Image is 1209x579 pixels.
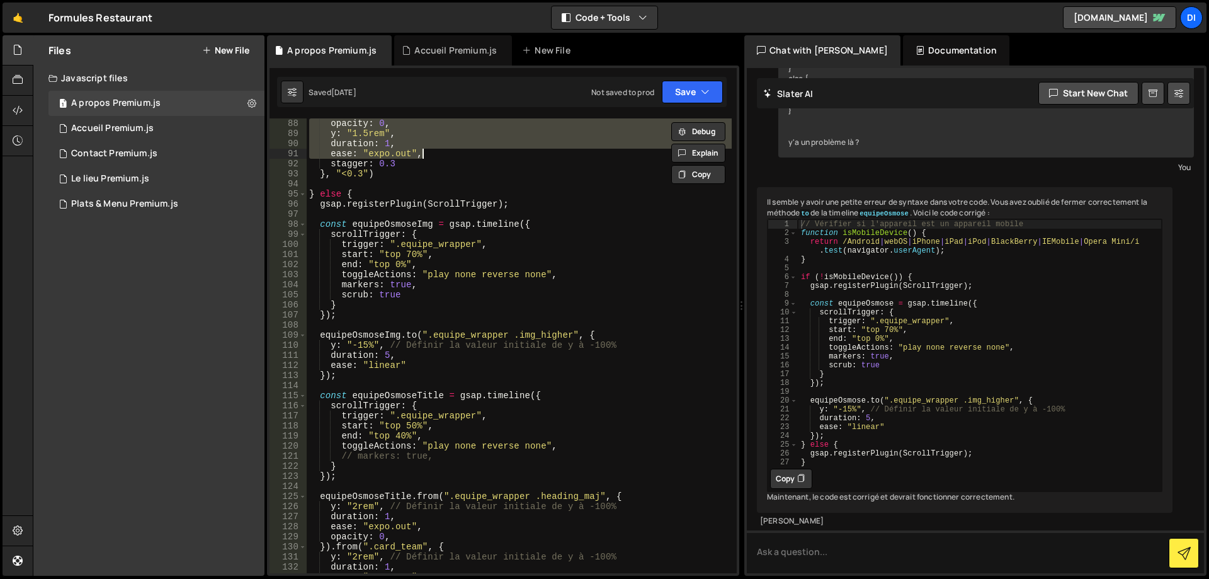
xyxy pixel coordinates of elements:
code: to [800,209,810,218]
button: Debug [671,122,725,141]
div: 130 [270,542,307,552]
div: 100 [270,239,307,249]
div: 110 [270,340,307,350]
div: 95 [270,189,307,199]
div: 14 [768,343,797,352]
div: 9 [768,299,797,308]
a: 🤙 [3,3,33,33]
div: A propos Premium.js [71,98,161,109]
div: Accueil Premium.js [414,44,497,57]
div: New File [522,44,575,57]
button: Start new chat [1038,82,1138,105]
div: 105 [270,290,307,300]
div: Formules Restaurant [48,10,152,25]
div: 131 [270,552,307,562]
div: 1 [768,220,797,229]
div: 98 [270,219,307,229]
div: 2 [768,229,797,238]
div: 25 [768,440,797,449]
div: 4 [768,255,797,264]
div: 125 [270,491,307,502]
div: 109 [270,330,307,340]
div: Documentation [903,35,1009,66]
div: Plats & Menu Premium.js [71,198,178,210]
div: 108 [270,320,307,330]
div: 22 [768,414,797,423]
div: 16 [768,361,797,370]
button: Copy [671,165,725,184]
div: 13 [768,335,797,343]
div: 118 [270,421,307,431]
h2: Slater AI [763,88,814,100]
div: 93 [270,169,307,179]
div: 128 [270,522,307,532]
button: Save [662,81,723,103]
div: 15913/42653.js [48,141,264,166]
div: 104 [270,280,307,290]
div: 27 [768,458,797,467]
div: 112 [270,360,307,370]
span: 1 [59,100,67,110]
div: 23 [768,423,797,432]
div: Not saved to prod [591,87,654,98]
div: 5 [768,264,797,273]
div: [DATE] [331,87,356,98]
div: 91 [270,149,307,159]
div: 124 [270,481,307,491]
div: 8 [768,290,797,299]
div: 19 [768,387,797,396]
div: Le lieu Premium.js [71,173,149,185]
div: 129 [270,532,307,542]
div: 97 [270,209,307,219]
h2: Files [48,43,71,57]
div: 121 [270,451,307,461]
div: 117 [270,411,307,421]
div: 115 [270,391,307,401]
button: Copy [770,469,812,489]
div: Il semble y avoir une petite erreur de syntaxe dans votre code. Vous avez oublié de fermer correc... [757,187,1172,512]
div: 96 [270,199,307,209]
div: Javascript files [33,66,264,91]
div: 88 [270,118,307,129]
div: Accueil Premium.js [71,123,154,134]
div: 122 [270,461,307,471]
div: 99 [270,229,307,239]
button: Explain [671,144,725,163]
div: 12 [768,326,797,335]
div: 119 [270,431,307,441]
code: equipeOsmose [858,209,910,218]
div: 107 [270,310,307,320]
div: 10 [768,308,797,317]
div: 17 [768,370,797,379]
div: 127 [270,512,307,522]
div: 6 [768,273,797,282]
div: 114 [270,381,307,391]
div: 126 [270,502,307,512]
button: New File [202,45,249,55]
div: 15 [768,352,797,361]
div: di [1180,6,1203,29]
a: [DOMAIN_NAME] [1063,6,1176,29]
div: 94 [270,179,307,189]
div: Chat with [PERSON_NAME] [744,35,900,66]
div: 11 [768,317,797,326]
div: 15913/42486.js [48,116,264,141]
div: 106 [270,300,307,310]
div: 7 [768,282,797,290]
div: 116 [270,401,307,411]
div: 21 [768,405,797,414]
div: 132 [270,562,307,572]
div: You [781,161,1191,174]
div: 26 [768,449,797,458]
div: 15913/42605.js [48,91,264,116]
div: 92 [270,159,307,169]
div: Saved [309,87,356,98]
div: 3 [768,238,797,255]
div: 15913/42650.js [48,166,264,192]
button: Code + Tools [552,6,657,29]
div: 89 [270,129,307,139]
div: 111 [270,350,307,360]
div: 113 [270,370,307,381]
div: 90 [270,139,307,149]
div: 120 [270,441,307,451]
